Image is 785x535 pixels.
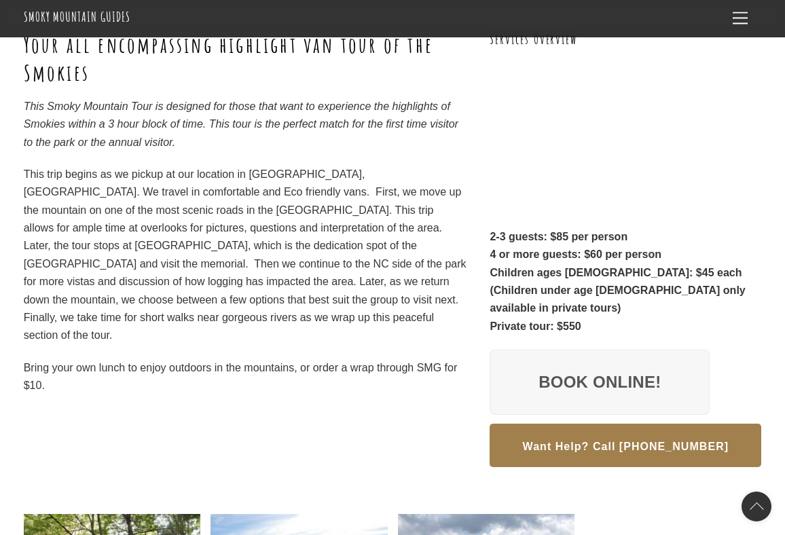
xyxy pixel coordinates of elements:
a: Smoky Mountain Guides [24,8,130,25]
p: Bring your own lunch to enjoy outdoors in the mountains, or order a wrap through SMG for $10. [24,359,467,395]
em: This Smoky Mountain Tour is designed for those that want to experience the highlights of Smokies ... [24,100,458,148]
strong: Children ages [DEMOGRAPHIC_DATA]: $45 each [490,267,742,278]
a: Want Help? Call [PHONE_NUMBER] [490,441,761,452]
h3: Services Overview [490,31,761,49]
a: Menu [727,5,754,32]
strong: 4 or more guests: $60 per person [490,248,661,260]
strong: (Children under age [DEMOGRAPHIC_DATA] only available in private tours) [490,284,745,314]
strong: 2-3 guests: $85 per person [490,231,627,242]
strong: Private tour: $550 [490,320,581,332]
a: Book Online! [490,350,710,415]
button: Want Help? Call [PHONE_NUMBER] [490,424,761,467]
p: This trip begins as we pickup at our location in [GEOGRAPHIC_DATA], [GEOGRAPHIC_DATA]. We travel ... [24,166,467,345]
strong: Your all encompassing highlight van tour of the Smokies [24,31,433,87]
